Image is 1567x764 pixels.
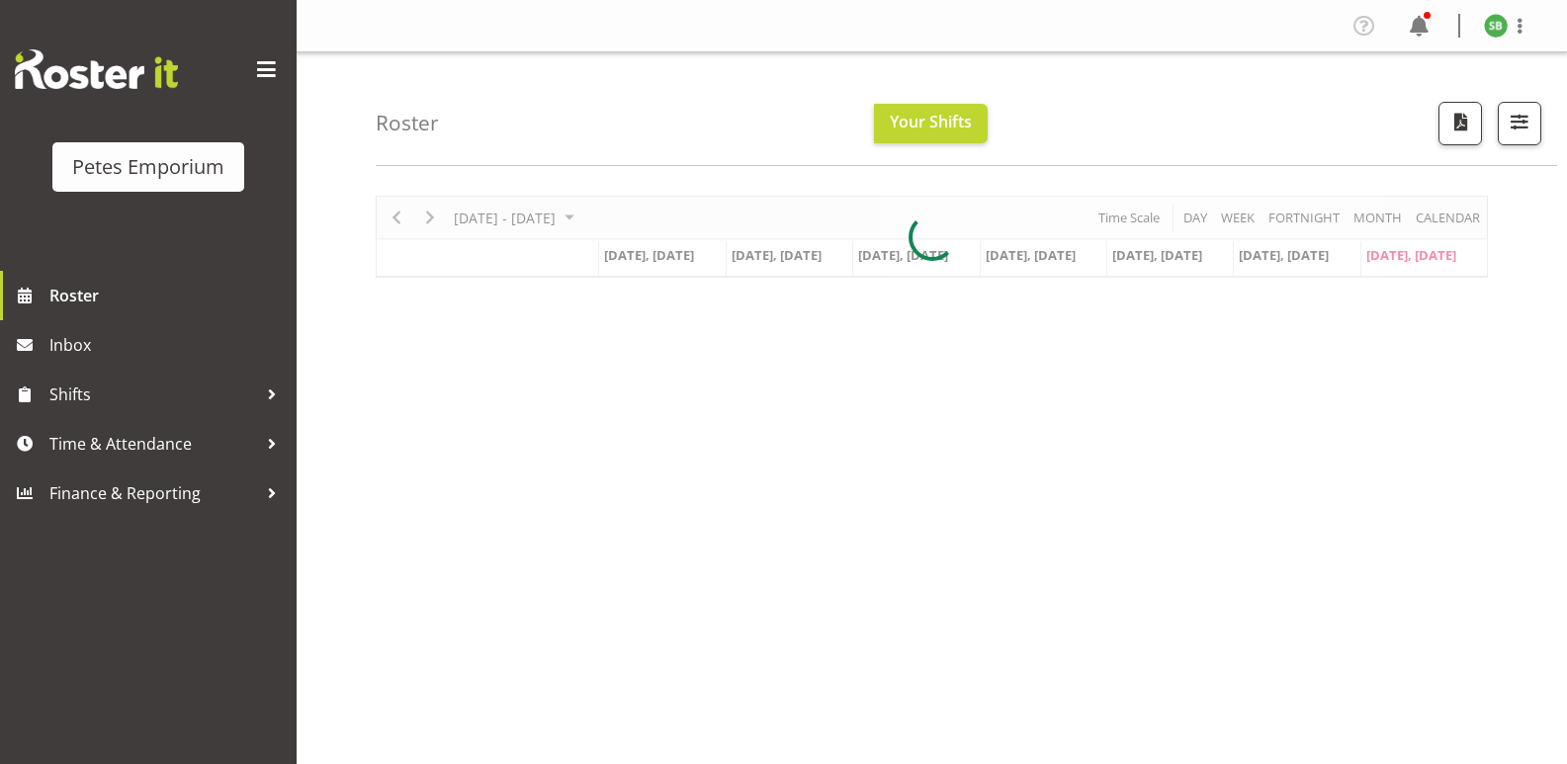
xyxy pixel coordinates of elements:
h4: Roster [376,112,439,134]
button: Filter Shifts [1498,102,1541,145]
span: Finance & Reporting [49,478,257,508]
span: Your Shifts [890,111,972,132]
div: Petes Emporium [72,152,224,182]
button: Download a PDF of the roster according to the set date range. [1438,102,1482,145]
span: Roster [49,281,287,310]
img: stephanie-burden9828.jpg [1484,14,1508,38]
span: Shifts [49,380,257,409]
span: Inbox [49,330,287,360]
span: Time & Attendance [49,429,257,459]
img: Rosterit website logo [15,49,178,89]
button: Your Shifts [874,104,988,143]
